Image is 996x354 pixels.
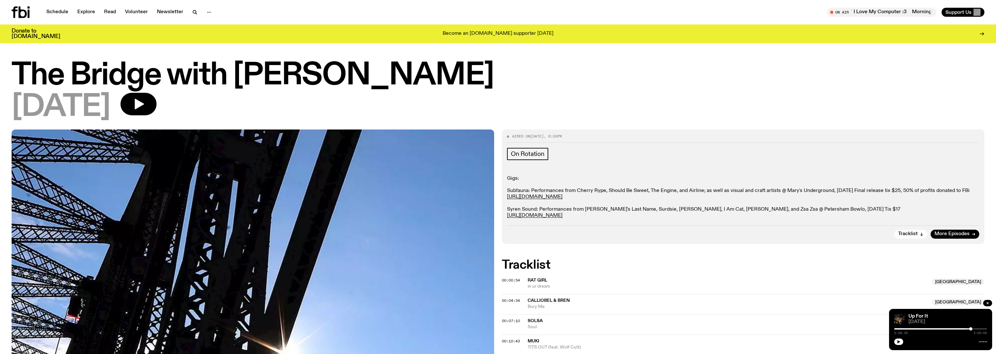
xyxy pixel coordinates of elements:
a: [URL][DOMAIN_NAME] [507,194,562,199]
span: 2:28:30 [894,331,908,335]
p: Become an [DOMAIN_NAME] supporter [DATE] [443,31,553,37]
span: [DATE] [12,93,110,122]
a: [URL][DOMAIN_NAME] [507,213,562,218]
span: 3:00:00 [973,331,987,335]
button: Tracklist [894,230,927,239]
button: 00:10:43 [502,340,520,343]
span: 00:10:43 [502,339,520,344]
span: rat girl [528,278,547,282]
span: [GEOGRAPHIC_DATA] [932,299,984,305]
a: Newsletter [153,8,187,17]
span: Calliobel & Bren [528,298,570,303]
a: Volunteer [121,8,152,17]
span: [DATE] [530,134,544,139]
button: 00:07:10 [502,319,520,323]
span: [DATE] [908,320,987,324]
a: Explore [73,8,99,17]
a: Schedule [43,8,72,17]
span: Bury Me [528,304,928,310]
a: More Episodes [931,230,979,239]
span: Aired on [512,134,530,139]
h1: The Bridge with [PERSON_NAME] [12,61,984,90]
span: Soul [528,324,928,330]
button: 00:00:54 [502,279,520,282]
span: Muki [528,339,539,343]
span: 00:00:54 [502,278,520,283]
h3: Donate to [DOMAIN_NAME] [12,28,60,39]
span: Support Us [945,9,972,15]
a: Up For It [908,314,928,319]
span: Tracklist [898,232,918,236]
span: More Episodes [934,232,970,236]
button: On AirMornings with [PERSON_NAME] / I Love My Computer :3Mornings with [PERSON_NAME] / I Love My ... [827,8,936,17]
span: [GEOGRAPHIC_DATA] [932,279,984,285]
span: 00:04:34 [502,298,520,303]
span: SOLSA [528,319,543,323]
a: Read [100,8,120,17]
button: Support Us [942,8,984,17]
a: On Rotation [507,148,548,160]
h2: Tracklist [502,259,984,271]
span: , 8:00pm [544,134,562,139]
span: On Rotation [511,150,544,158]
span: in ur dream [528,283,928,290]
span: Tune in live [834,10,933,14]
span: 00:07:10 [502,318,520,323]
p: Gigs: Subfauna: Performances from Cherry Rype, Should Be Sweet, The Engine, and Airline; as well ... [507,176,979,219]
button: 00:04:34 [502,299,520,302]
span: TITS OUT (feat. Wolf Cutt) [528,344,928,350]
